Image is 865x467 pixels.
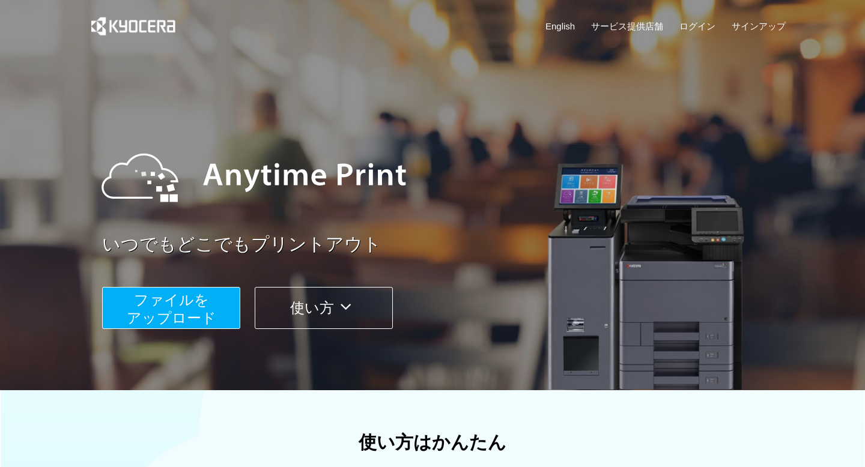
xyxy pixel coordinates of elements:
[102,232,793,258] a: いつでもどこでもプリントアウト
[545,20,575,32] a: English
[102,287,240,329] button: ファイルを​​アップロード
[732,20,786,32] a: サインアップ
[591,20,663,32] a: サービス提供店舗
[127,292,216,326] span: ファイルを ​​アップロード
[255,287,393,329] button: 使い方
[679,20,715,32] a: ログイン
